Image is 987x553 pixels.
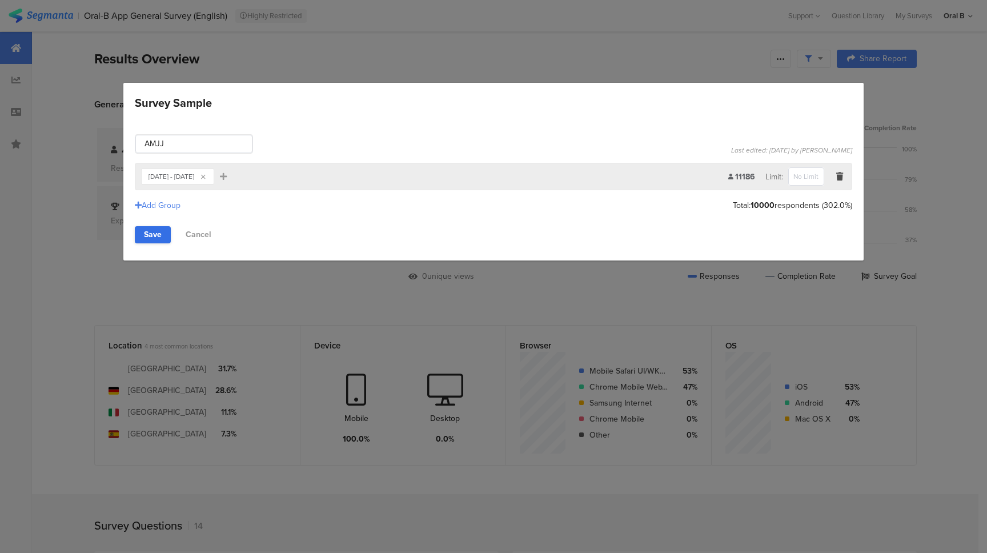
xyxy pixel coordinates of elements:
[176,226,220,243] a: Cancel
[135,199,180,211] div: Add Group
[788,167,824,186] input: No Limit
[135,94,212,111] div: Survey Sample
[728,171,765,183] div: 11186
[751,199,775,211] b: 10000
[135,226,171,243] a: Save
[123,83,864,261] div: Survey Sample
[765,167,825,186] div: Limit:
[733,199,852,211] div: Total: respondents (302.0%)
[135,135,252,153] input: No Name
[731,145,852,154] div: Last edited: [DATE] by [PERSON_NAME]
[149,173,194,180] div: [DATE] - [DATE]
